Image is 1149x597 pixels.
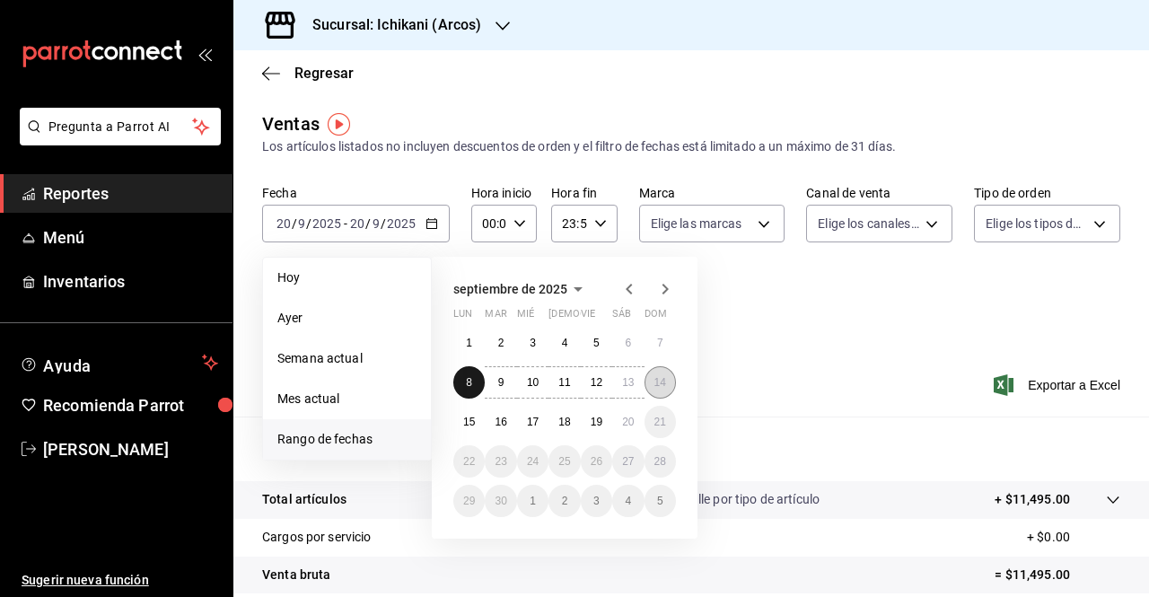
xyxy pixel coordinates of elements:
span: / [306,216,311,231]
p: Venta bruta [262,566,330,584]
abbr: 18 de septiembre de 2025 [558,416,570,428]
span: Reportes [43,181,218,206]
p: + $11,495.00 [995,490,1070,509]
button: septiembre de 2025 [453,278,589,300]
button: 13 de septiembre de 2025 [612,366,644,399]
button: 2 de septiembre de 2025 [485,327,516,359]
abbr: 26 de septiembre de 2025 [591,455,602,468]
abbr: 7 de septiembre de 2025 [657,337,663,349]
a: Pregunta a Parrot AI [13,130,221,149]
abbr: 24 de septiembre de 2025 [527,455,539,468]
button: Regresar [262,65,354,82]
button: Exportar a Excel [997,374,1120,396]
abbr: 23 de septiembre de 2025 [495,455,506,468]
abbr: 2 de septiembre de 2025 [498,337,504,349]
span: / [292,216,297,231]
abbr: 14 de septiembre de 2025 [654,376,666,389]
abbr: domingo [645,308,667,327]
abbr: 8 de septiembre de 2025 [466,376,472,389]
abbr: 2 de octubre de 2025 [562,495,568,507]
label: Tipo de orden [974,187,1120,199]
label: Fecha [262,187,450,199]
div: Los artículos listados no incluyen descuentos de orden y el filtro de fechas está limitado a un m... [262,137,1120,156]
abbr: 11 de septiembre de 2025 [558,376,570,389]
abbr: martes [485,308,506,327]
span: Sugerir nueva función [22,571,218,590]
abbr: 28 de septiembre de 2025 [654,455,666,468]
abbr: 30 de septiembre de 2025 [495,495,506,507]
button: 6 de septiembre de 2025 [612,327,644,359]
button: 1 de septiembre de 2025 [453,327,485,359]
button: 4 de septiembre de 2025 [548,327,580,359]
div: Ventas [262,110,320,137]
abbr: 3 de octubre de 2025 [593,495,600,507]
button: 25 de septiembre de 2025 [548,445,580,478]
span: Ayer [277,309,417,328]
p: Cargos por servicio [262,528,372,547]
input: -- [372,216,381,231]
button: 7 de septiembre de 2025 [645,327,676,359]
p: Total artículos [262,490,346,509]
abbr: jueves [548,308,654,327]
abbr: 4 de octubre de 2025 [625,495,631,507]
span: Elige los canales de venta [818,215,919,233]
button: 14 de septiembre de 2025 [645,366,676,399]
button: 2 de octubre de 2025 [548,485,580,517]
abbr: lunes [453,308,472,327]
abbr: 27 de septiembre de 2025 [622,455,634,468]
label: Marca [639,187,785,199]
input: ---- [386,216,417,231]
abbr: 22 de septiembre de 2025 [463,455,475,468]
span: septiembre de 2025 [453,282,567,296]
button: 8 de septiembre de 2025 [453,366,485,399]
button: 27 de septiembre de 2025 [612,445,644,478]
span: Menú [43,225,218,250]
abbr: miércoles [517,308,534,327]
button: 21 de septiembre de 2025 [645,406,676,438]
abbr: 5 de septiembre de 2025 [593,337,600,349]
button: 5 de septiembre de 2025 [581,327,612,359]
abbr: 16 de septiembre de 2025 [495,416,506,428]
input: ---- [311,216,342,231]
button: 19 de septiembre de 2025 [581,406,612,438]
button: 11 de septiembre de 2025 [548,366,580,399]
p: + $0.00 [1027,528,1120,547]
span: - [344,216,347,231]
img: Tooltip marker [328,113,350,136]
button: 17 de septiembre de 2025 [517,406,548,438]
input: -- [276,216,292,231]
span: / [365,216,371,231]
abbr: 21 de septiembre de 2025 [654,416,666,428]
button: 20 de septiembre de 2025 [612,406,644,438]
p: = $11,495.00 [995,566,1120,584]
button: 29 de septiembre de 2025 [453,485,485,517]
span: Mes actual [277,390,417,408]
button: 3 de septiembre de 2025 [517,327,548,359]
button: open_drawer_menu [197,47,212,61]
span: / [381,216,386,231]
abbr: 17 de septiembre de 2025 [527,416,539,428]
span: Pregunta a Parrot AI [48,118,193,136]
abbr: 29 de septiembre de 2025 [463,495,475,507]
abbr: viernes [581,308,595,327]
button: 9 de septiembre de 2025 [485,366,516,399]
span: Rango de fechas [277,430,417,449]
button: 16 de septiembre de 2025 [485,406,516,438]
abbr: sábado [612,308,631,327]
label: Hora fin [551,187,617,199]
button: 3 de octubre de 2025 [581,485,612,517]
input: -- [349,216,365,231]
span: [PERSON_NAME] [43,437,218,461]
span: Ayuda [43,352,195,373]
button: 30 de septiembre de 2025 [485,485,516,517]
button: 1 de octubre de 2025 [517,485,548,517]
span: Semana actual [277,349,417,368]
abbr: 1 de septiembre de 2025 [466,337,472,349]
abbr: 4 de septiembre de 2025 [562,337,568,349]
label: Hora inicio [471,187,537,199]
button: 5 de octubre de 2025 [645,485,676,517]
button: 23 de septiembre de 2025 [485,445,516,478]
abbr: 20 de septiembre de 2025 [622,416,634,428]
span: Recomienda Parrot [43,393,218,417]
button: 10 de septiembre de 2025 [517,366,548,399]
